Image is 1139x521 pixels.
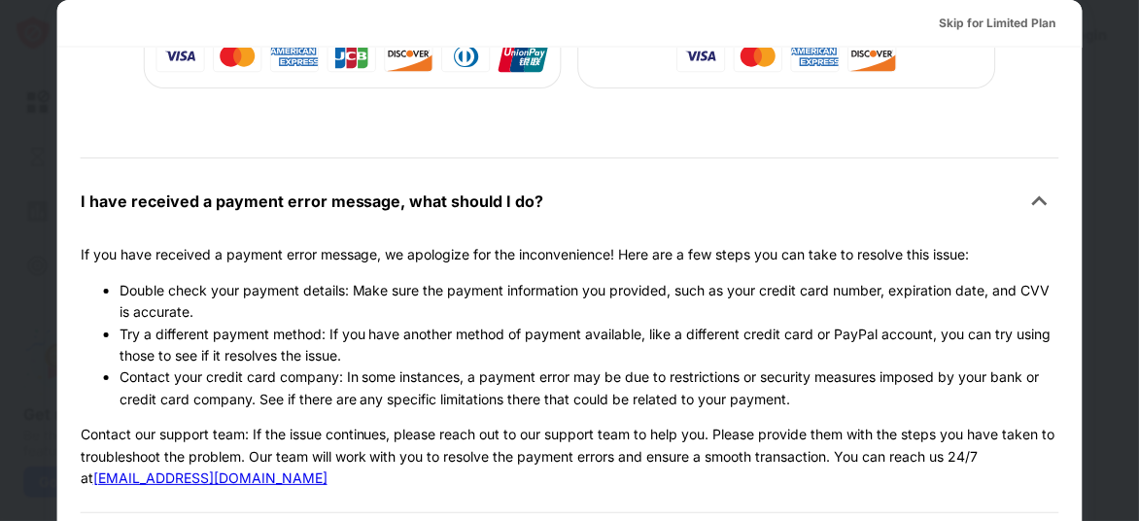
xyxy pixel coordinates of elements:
li: Try a different payment method: If you have another method of payment available, like a different... [120,324,1059,367]
a: [EMAIL_ADDRESS][DOMAIN_NAME] [93,469,328,486]
li: Contact your credit card company: In some instances, a payment error may be due to restrictions o... [120,366,1059,410]
div: Skip for Limited Plan [938,14,1054,33]
p: If you have received a payment error message, we apologize for the inconvenience! Here are a few ... [81,244,1059,265]
div: I have received a payment error message, what should I do? [81,188,544,216]
li: Double check your payment details: Make sure the payment information you provided, such as your c... [120,280,1059,324]
p: Contact our support team: If the issue continues, please reach out to our support team to help yo... [81,424,1059,489]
